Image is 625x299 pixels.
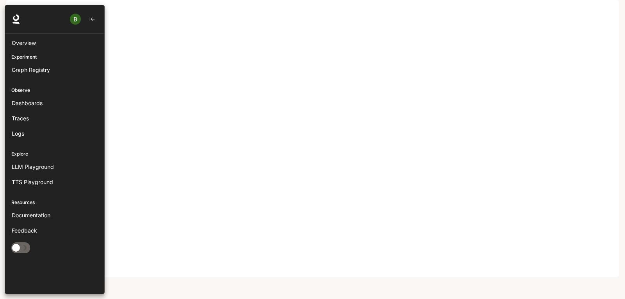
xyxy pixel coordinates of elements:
a: Dashboards [8,96,101,110]
a: Overview [8,36,101,50]
img: User avatar [70,14,81,25]
button: Close drawer [80,240,98,256]
span: Overview [12,39,36,47]
a: TTS Playground [8,175,101,189]
span: Feedback [12,226,37,235]
span: Documentation [12,211,50,219]
p: Experiment [5,54,104,61]
a: Logs [8,127,101,140]
span: Graph Registry [12,66,50,74]
span: TTS Playground [12,178,53,186]
button: User avatar [68,11,83,27]
a: Documentation [8,208,101,222]
span: Logs [12,129,24,138]
span: Dark mode toggle [12,243,20,252]
a: Traces [8,111,101,125]
a: Feedback [8,224,101,237]
a: LLM Playground [8,160,101,174]
span: LLM Playground [12,163,54,171]
p: Explore [5,150,104,158]
span: Dashboards [12,99,43,107]
a: Graph Registry [8,63,101,77]
span: Traces [12,114,29,122]
p: Resources [5,199,104,206]
p: Observe [5,87,104,94]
